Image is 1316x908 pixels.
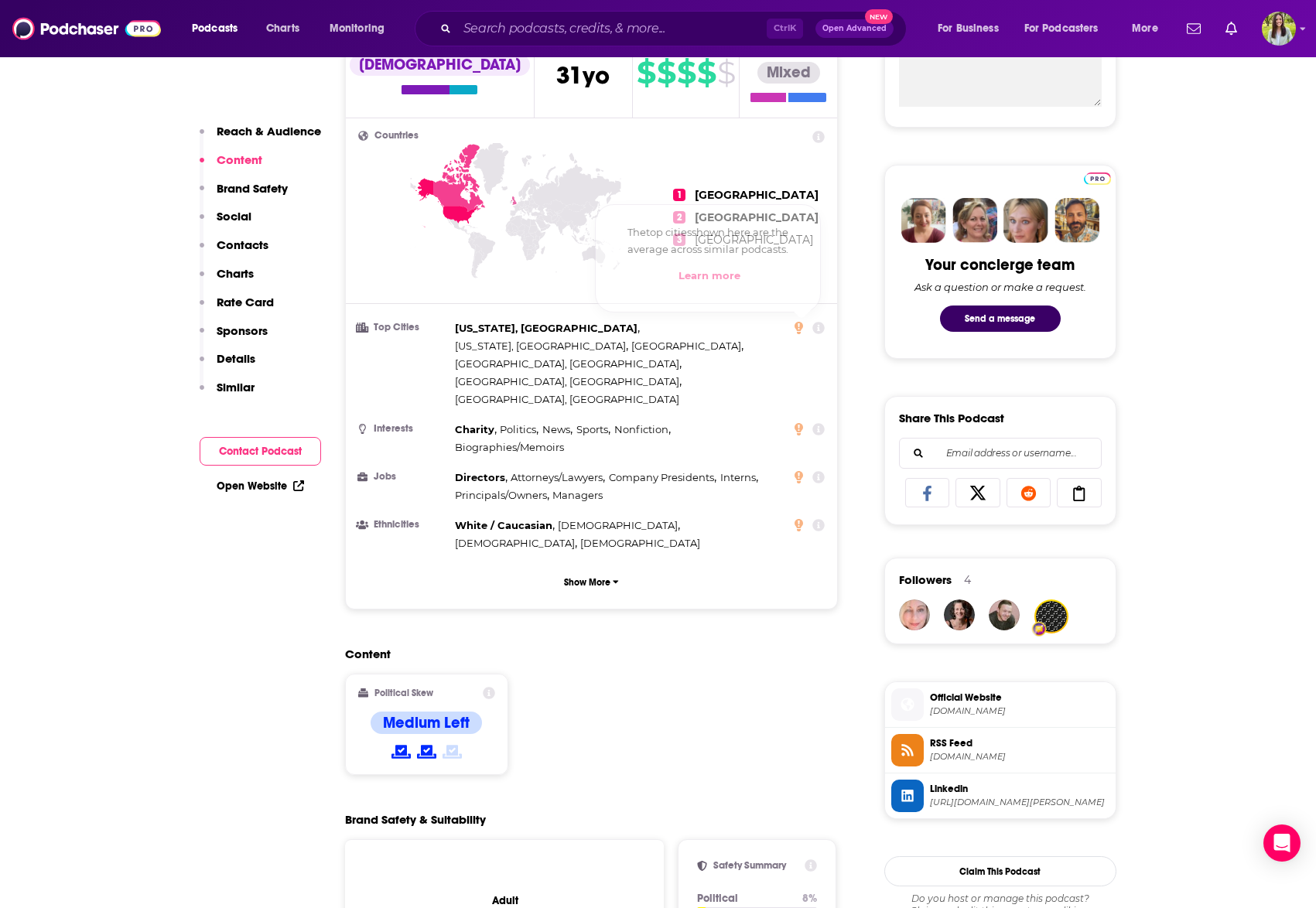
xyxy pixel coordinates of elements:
span: [US_STATE], [GEOGRAPHIC_DATA] [455,322,637,334]
button: open menu [927,16,1018,41]
span: Politics [500,423,536,435]
span: , [614,421,671,439]
h3: Interests [358,424,449,434]
button: open menu [1014,16,1121,41]
span: $ [697,60,716,85]
div: Ask a question or make a request. [914,281,1086,293]
img: Barbara Profile [952,198,997,243]
p: Charts [217,266,254,281]
p: Similar [217,380,255,394]
span: [DEMOGRAPHIC_DATA] [580,537,700,549]
span: $ [717,60,735,85]
span: , [576,421,610,439]
p: 8 % [802,892,817,905]
div: Open Intercom Messenger [1263,824,1301,862]
span: For Podcasters [1024,18,1099,39]
span: , [455,373,682,391]
p: Rate Card [217,295,274,309]
span: Logged in as meaghanyoungblood [1262,12,1296,46]
img: Podchaser - Follow, Share and Rate Podcasts [12,14,161,43]
img: bgough [989,599,1020,630]
h3: Ethnicities [358,520,449,530]
span: [DEMOGRAPHIC_DATA] [558,519,678,531]
span: , [511,469,605,486]
button: Social [200,209,251,237]
a: Share on Facebook [905,478,950,507]
span: RSS Feed [930,736,1109,750]
span: , [455,355,682,373]
span: , [455,421,497,439]
a: Copy Link [1057,478,1102,507]
span: [GEOGRAPHIC_DATA], [GEOGRAPHIC_DATA] [455,357,679,370]
span: [US_STATE], [GEOGRAPHIC_DATA] [455,340,626,352]
span: , [500,421,538,439]
button: Details [200,351,255,380]
span: , [455,337,628,355]
h2: Political Skew [374,688,433,698]
span: , [631,337,743,355]
img: ElisaAllechant [944,599,975,630]
h3: Top Cities [358,323,449,333]
span: Countries [374,131,419,141]
span: , [542,421,573,439]
button: Claim This Podcast [884,856,1116,886]
span: Managers [552,489,603,501]
span: [GEOGRAPHIC_DATA] [631,340,741,352]
button: open menu [319,16,405,41]
img: dggpa5 [899,599,930,630]
button: Charts [200,266,254,295]
span: [GEOGRAPHIC_DATA], [GEOGRAPHIC_DATA] [455,375,679,387]
span: punchbowl.news [930,705,1109,717]
span: [DEMOGRAPHIC_DATA] [455,537,575,549]
button: Show profile menu [1262,12,1296,46]
a: Charts [256,16,309,41]
input: Search podcasts, credits, & more... [457,16,767,41]
span: Attorneys/Lawyers [511,471,603,483]
img: Jon Profile [1055,198,1099,243]
span: Open Advanced [822,25,887,32]
span: Interns [720,471,756,483]
span: , [455,517,555,534]
img: Seyfert [1036,601,1067,632]
h2: Content [345,647,826,661]
button: Send a message [940,306,1061,332]
span: $ [657,60,675,85]
span: Monitoring [330,18,385,39]
p: Content [217,152,262,167]
button: open menu [1121,16,1178,41]
button: Content [200,152,262,181]
div: Your concierge team [925,255,1075,275]
div: [DEMOGRAPHIC_DATA] [350,54,530,76]
text: Adult [491,893,518,906]
img: Sydney Profile [901,198,946,243]
h2: Brand Safety & Suitability [345,812,486,827]
button: Contact Podcast [200,437,321,466]
span: , [609,469,716,486]
span: [GEOGRAPHIC_DATA] [695,188,819,202]
span: Linkedin [930,782,1109,796]
span: White / Caucasian [455,519,552,531]
span: 31 yo [556,60,610,90]
span: Company Presidents [609,471,714,483]
h4: Medium Left [383,713,470,732]
span: Biographies/Memoirs [455,441,564,453]
span: , [455,319,640,337]
span: , [720,469,758,486]
span: Do you host or manage this podcast? [884,893,1116,905]
a: Pro website [1084,170,1111,185]
span: [GEOGRAPHIC_DATA], [GEOGRAPHIC_DATA] [455,393,679,405]
a: Show notifications dropdown [1219,15,1243,42]
span: Official Website [930,691,1109,705]
img: User Badge Icon [1031,621,1047,637]
span: , [558,517,680,534]
span: Followers [899,572,952,587]
span: https://www.linkedin.com/in/heather-caygle [930,797,1109,808]
span: , [455,486,549,504]
input: Email address or username... [912,439,1089,468]
a: Linkedin[URL][DOMAIN_NAME][PERSON_NAME] [891,780,1109,812]
a: Share on Reddit [1007,478,1051,507]
span: $ [637,60,655,85]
